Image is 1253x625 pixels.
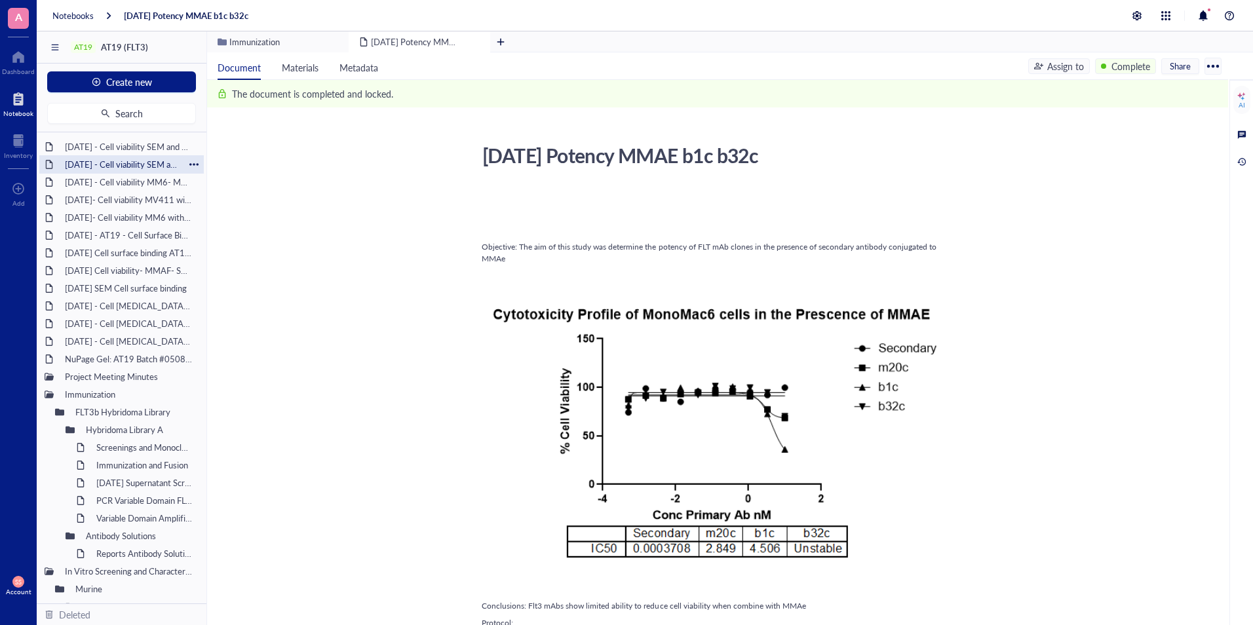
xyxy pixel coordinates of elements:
[52,10,94,22] a: Notebooks
[124,10,248,22] a: [DATE] Potency MMAE b1c b32c
[90,509,199,527] div: Variable Domain Amplification Gels
[47,71,196,92] button: Create new
[1239,101,1245,109] div: AI
[59,297,199,315] div: [DATE] - Cell [MEDICAL_DATA]- MOLM-13 (AML cell line)
[59,226,199,244] div: [DATE] - AT19 - Cell Surface Binding assay on hFLT3 Transfected [MEDICAL_DATA] Cells (24 hours)
[59,314,199,333] div: [DATE] - Cell [MEDICAL_DATA]- MV4,11 (AML cell line)
[59,350,199,368] div: NuPage Gel: AT19 Batch #050825, #051625
[115,108,143,119] span: Search
[15,9,22,25] span: A
[1047,59,1084,73] div: Assign to
[59,138,199,156] div: [DATE] - Cell viability SEM and RS; 411- DMDM with Fc block
[282,61,318,74] span: Materials
[80,527,199,545] div: Antibody Solutions
[59,607,90,622] div: Deleted
[15,578,21,586] span: SS
[101,41,148,53] span: AT19 (FLT3)
[4,151,33,159] div: Inventory
[90,474,199,492] div: [DATE] Supernatant Screening Binding FLT3 Library-A
[80,421,199,439] div: Hybridoma Library A
[59,261,199,280] div: [DATE] Cell viability- MMAF- SEM and MV4,11
[482,600,806,611] span: Conclusions: Flt3 mAbs show limited ability to reduce cell viability when combine with MMAe
[90,491,199,510] div: PCR Variable Domain FLT3 Hybridoma Library A
[90,544,199,563] div: Reports Antibody Solutions Hybridoma Library
[476,139,943,172] div: [DATE] Potency MMAE b1c b32c
[69,403,199,421] div: FLT3b Hybridoma Library
[12,199,25,207] div: Add
[90,456,199,474] div: Immunization and Fusion
[59,279,199,297] div: [DATE] SEM Cell surface binding
[482,241,938,264] span: Objective: The aim of this study was determine the potency of FLT mAb clones in the presence of s...
[1161,58,1199,74] button: Share
[2,67,35,75] div: Dashboard
[59,562,199,580] div: In Vitro Screening and Characterization
[69,580,199,598] div: Murine
[3,109,33,117] div: Notebook
[3,88,33,117] a: Notebook
[80,597,199,616] div: Binding Assays
[1111,59,1150,73] div: Complete
[59,173,199,191] div: [DATE] - Cell viability MM6- MMAF
[2,47,35,75] a: Dashboard
[47,103,196,124] button: Search
[59,385,199,404] div: Immunization
[59,208,199,227] div: [DATE]- Cell viability MM6 with and without IgG Blocking - DX8951
[339,61,378,74] span: Metadata
[59,368,199,386] div: Project Meeting Minutes
[59,332,199,350] div: [DATE] - Cell [MEDICAL_DATA]- MOLM-13 (AML cell line)
[59,155,184,174] div: [DATE] - Cell viability SEM and [GEOGRAPHIC_DATA]; 411- DMDM
[90,438,199,457] div: Screenings and Monoclonality
[1170,60,1191,72] span: Share
[74,43,92,52] div: AT19
[59,244,199,262] div: [DATE] Cell surface binding AT19 on SEM, RS411 and MV411 cell line
[106,77,152,87] span: Create new
[4,130,33,159] a: Inventory
[218,61,261,74] span: Document
[482,295,948,565] img: genemod-experiment-image
[6,588,31,596] div: Account
[59,191,199,209] div: [DATE]- Cell viability MV411 with and without IgG Blocking - DX8951
[232,86,393,101] div: The document is completed and locked.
